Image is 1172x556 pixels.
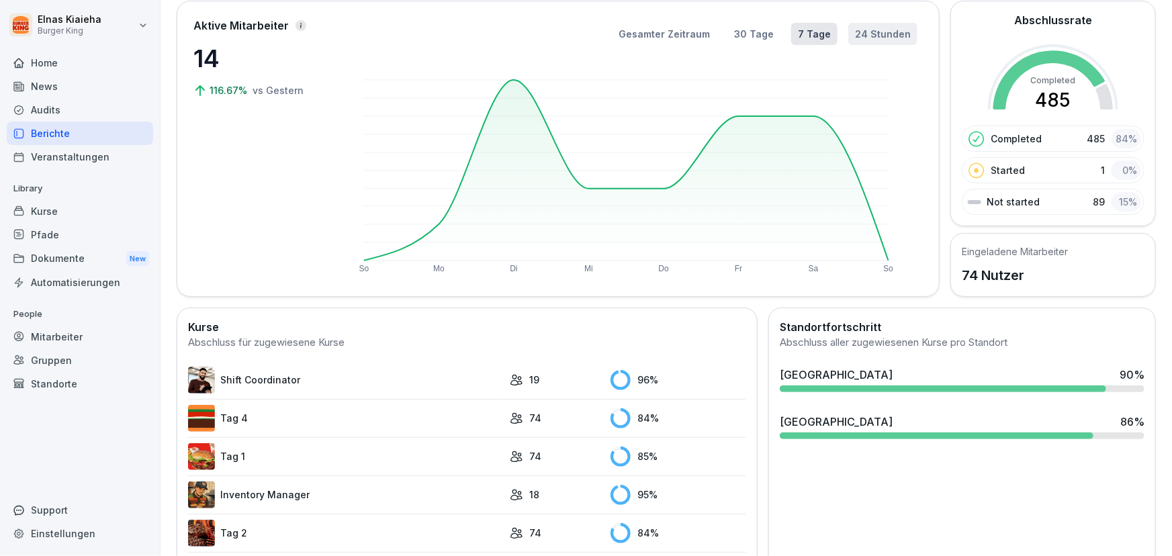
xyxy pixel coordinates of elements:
div: 84 % [611,408,746,428]
div: Abschluss für zugewiesene Kurse [188,335,746,351]
button: 7 Tage [791,23,838,45]
img: hzkj8u8nkg09zk50ub0d0otk.png [188,520,215,547]
div: 0 % [1112,160,1141,180]
a: Tag 4 [188,405,503,432]
h5: Eingeladene Mitarbeiter [962,244,1068,259]
h2: Kurse [188,319,746,335]
button: Gesamter Zeitraum [612,23,717,45]
img: q4kvd0p412g56irxfxn6tm8s.png [188,367,215,393]
p: 74 Nutzer [962,265,1068,285]
p: 74 [530,449,542,463]
div: 15 % [1112,192,1141,212]
div: 96 % [611,370,746,390]
div: [GEOGRAPHIC_DATA] [780,414,893,430]
p: 18 [530,488,540,502]
a: [GEOGRAPHIC_DATA]86% [774,408,1150,445]
a: Veranstaltungen [7,145,153,169]
a: Kurse [7,199,153,223]
text: Sa [809,264,819,273]
div: [GEOGRAPHIC_DATA] [780,367,893,383]
div: 95 % [611,485,746,505]
p: 74 [530,526,542,540]
p: Not started [987,195,1040,209]
a: Home [7,51,153,75]
p: vs Gestern [253,83,304,97]
div: New [126,251,149,267]
a: Berichte [7,122,153,145]
p: 116.67% [210,83,250,97]
p: 19 [530,373,540,387]
div: Support [7,498,153,522]
div: 86 % [1120,414,1144,430]
div: Dokumente [7,246,153,271]
a: Tag 2 [188,520,503,547]
a: News [7,75,153,98]
div: 90 % [1120,367,1144,383]
a: Automatisierungen [7,271,153,294]
a: Standorte [7,372,153,396]
a: Inventory Manager [188,481,503,508]
a: Gruppen [7,349,153,372]
text: Do [659,264,670,273]
a: Tag 1 [188,443,503,470]
text: Di [510,264,518,273]
text: Mo [433,264,445,273]
a: DokumenteNew [7,246,153,271]
a: [GEOGRAPHIC_DATA]90% [774,361,1150,398]
p: 74 [530,411,542,425]
p: Burger King [38,26,101,36]
h2: Standortfortschritt [780,319,1144,335]
text: Fr [735,264,742,273]
p: Aktive Mitarbeiter [193,17,289,34]
p: 89 [1093,195,1105,209]
a: Einstellungen [7,522,153,545]
p: Completed [991,132,1042,146]
div: 85 % [611,447,746,467]
div: 84 % [1112,129,1141,148]
p: Started [991,163,1025,177]
button: 24 Stunden [848,23,917,45]
img: a35kjdk9hf9utqmhbz0ibbvi.png [188,405,215,432]
img: kxzo5hlrfunza98hyv09v55a.png [188,443,215,470]
p: 14 [193,40,328,77]
div: Abschluss aller zugewiesenen Kurse pro Standort [780,335,1144,351]
a: Pfade [7,223,153,246]
p: Elnas Kiaieha [38,14,101,26]
p: People [7,304,153,325]
h2: Abschlussrate [1014,12,1092,28]
a: Shift Coordinator [188,367,503,393]
img: o1h5p6rcnzw0lu1jns37xjxx.png [188,481,215,508]
p: 1 [1101,163,1105,177]
a: Mitarbeiter [7,325,153,349]
text: Mi [584,264,593,273]
p: Library [7,178,153,199]
a: Audits [7,98,153,122]
button: 30 Tage [727,23,780,45]
p: 485 [1087,132,1105,146]
div: 84 % [611,523,746,543]
text: So [884,264,894,273]
text: So [359,264,369,273]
